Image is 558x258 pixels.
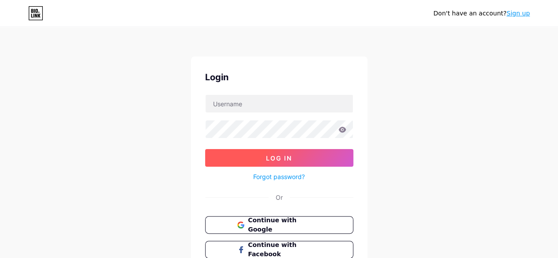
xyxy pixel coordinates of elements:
a: Sign up [506,10,530,17]
div: Domain Overview [34,52,79,58]
button: Continue with Google [205,216,353,234]
div: Or [276,193,283,202]
div: Don't have an account? [433,9,530,18]
button: Log In [205,149,353,167]
div: Login [205,71,353,84]
span: Log In [266,154,292,162]
img: tab_keywords_by_traffic_grey.svg [88,51,95,58]
img: tab_domain_overview_orange.svg [24,51,31,58]
span: Continue with Google [248,216,321,234]
div: Domain: [DOMAIN_NAME] [23,23,97,30]
img: logo_orange.svg [14,14,21,21]
a: Forgot password? [253,172,305,181]
input: Username [206,95,353,112]
div: Keywords by Traffic [97,52,149,58]
img: website_grey.svg [14,23,21,30]
div: v 4.0.25 [25,14,43,21]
